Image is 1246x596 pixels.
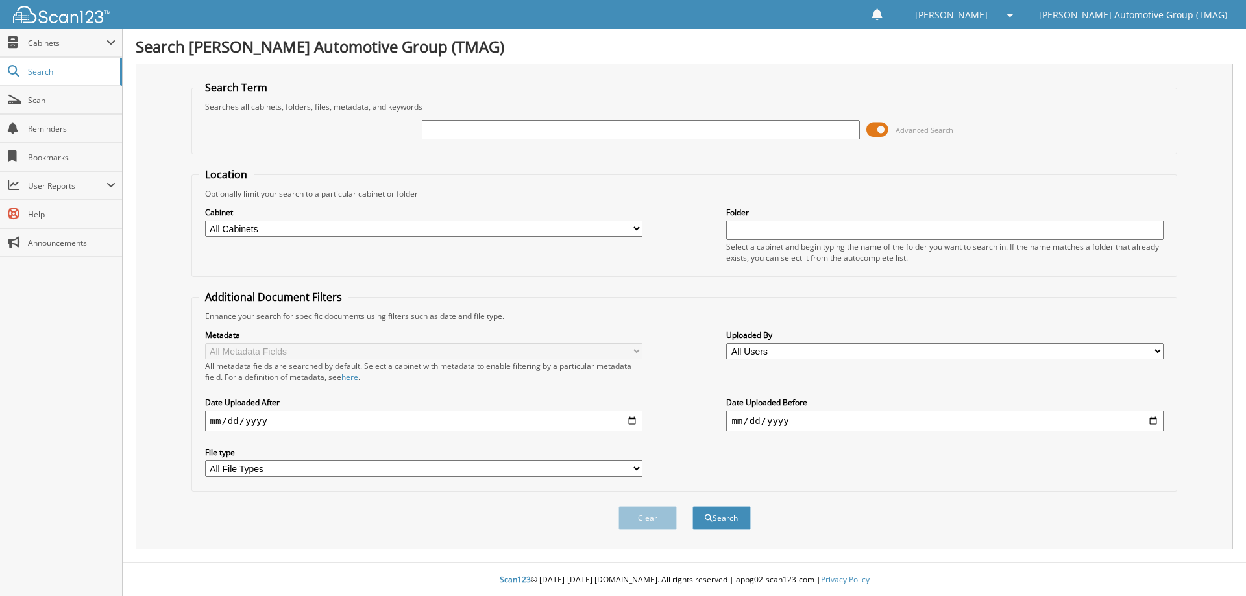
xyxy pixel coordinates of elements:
button: Clear [618,506,677,530]
span: Announcements [28,237,116,248]
label: Date Uploaded After [205,397,642,408]
a: Privacy Policy [821,574,870,585]
input: end [726,411,1164,431]
div: Searches all cabinets, folders, files, metadata, and keywords [199,101,1171,112]
span: Cabinets [28,38,106,49]
span: Help [28,209,116,220]
div: Enhance your search for specific documents using filters such as date and file type. [199,311,1171,322]
span: User Reports [28,180,106,191]
label: Date Uploaded Before [726,397,1164,408]
label: Folder [726,207,1164,218]
label: Uploaded By [726,329,1164,340]
label: File type [205,447,642,458]
span: Advanced Search [896,125,953,135]
legend: Location [199,167,254,182]
div: Select a cabinet and begin typing the name of the folder you want to search in. If the name match... [726,241,1164,263]
a: here [341,372,358,383]
span: Search [28,66,114,77]
h1: Search [PERSON_NAME] Automotive Group (TMAG) [136,36,1233,57]
button: Search [692,506,751,530]
span: Bookmarks [28,152,116,163]
div: All metadata fields are searched by default. Select a cabinet with metadata to enable filtering b... [205,361,642,383]
legend: Additional Document Filters [199,290,348,304]
span: [PERSON_NAME] [915,11,988,19]
div: © [DATE]-[DATE] [DOMAIN_NAME]. All rights reserved | appg02-scan123-com | [123,564,1246,596]
label: Cabinet [205,207,642,218]
span: Scan [28,95,116,106]
legend: Search Term [199,80,274,95]
input: start [205,411,642,431]
div: Optionally limit your search to a particular cabinet or folder [199,188,1171,199]
span: Reminders [28,123,116,134]
span: [PERSON_NAME] Automotive Group (TMAG) [1039,11,1227,19]
label: Metadata [205,329,642,340]
iframe: Chat Widget [1181,534,1246,596]
img: scan123-logo-white.svg [13,6,110,23]
span: Scan123 [500,574,531,585]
